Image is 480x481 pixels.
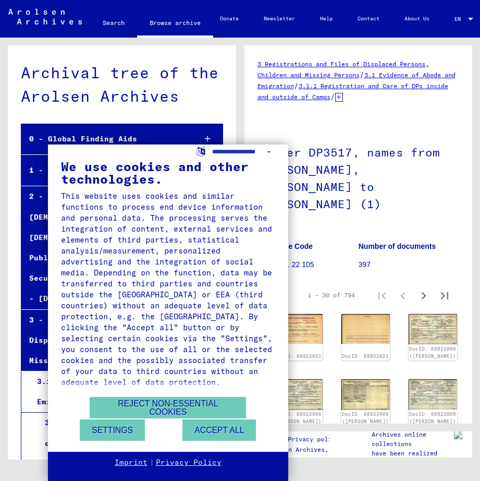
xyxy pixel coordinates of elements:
[156,458,221,468] a: Privacy Policy
[115,458,147,468] a: Imprint
[90,397,246,418] button: Reject non-essential cookies
[61,160,275,185] div: We use cookies and other technologies.
[182,419,256,441] button: Accept all
[80,419,145,441] button: Settings
[61,190,275,388] div: This website uses cookies and similar functions to process end device information and personal da...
